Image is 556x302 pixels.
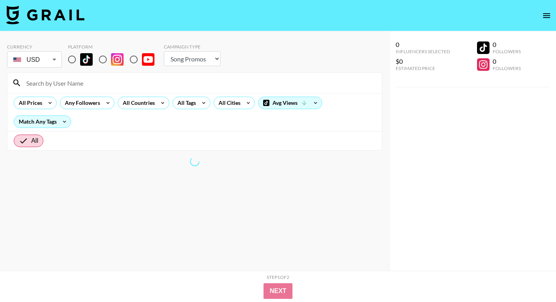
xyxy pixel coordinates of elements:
[22,77,377,89] input: Search by User Name
[60,97,102,109] div: Any Followers
[264,283,293,299] button: Next
[14,116,71,128] div: Match Any Tags
[80,53,93,66] img: TikTok
[396,41,450,49] div: 0
[493,65,521,71] div: Followers
[142,53,154,66] img: YouTube
[164,44,221,50] div: Campaign Type
[493,58,521,65] div: 0
[539,8,554,23] button: open drawer
[396,58,450,65] div: $0
[111,53,124,66] img: Instagram
[173,97,197,109] div: All Tags
[267,274,289,280] div: Step 1 of 2
[258,97,322,109] div: Avg Views
[9,53,60,67] div: USD
[396,65,450,71] div: Estimated Price
[190,156,200,167] span: Refreshing lists, bookers, clients, countries, tags, cities, talent, talent...
[118,97,156,109] div: All Countries
[14,97,44,109] div: All Prices
[493,49,521,54] div: Followers
[6,5,84,24] img: Grail Talent
[493,41,521,49] div: 0
[7,44,62,50] div: Currency
[214,97,242,109] div: All Cities
[31,136,38,146] span: All
[396,49,450,54] div: Influencers Selected
[68,44,161,50] div: Platform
